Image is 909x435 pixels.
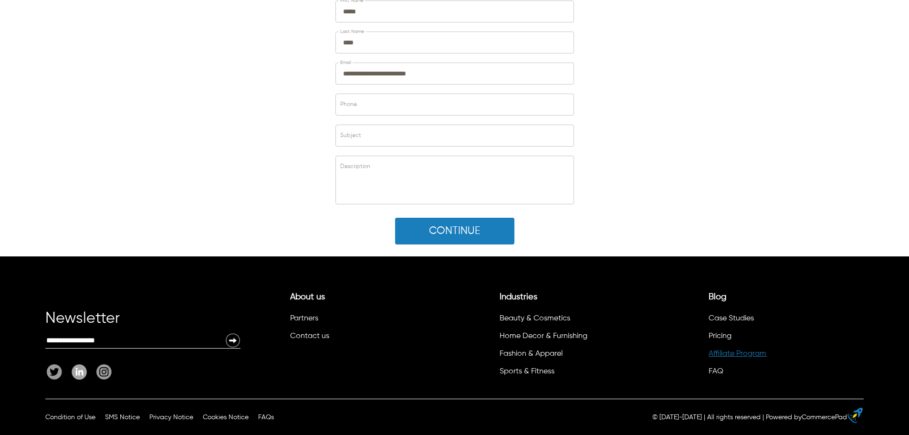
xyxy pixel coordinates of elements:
[289,311,440,329] li: Partners
[290,293,325,301] a: About us
[45,314,240,333] div: Newsletter
[709,350,766,358] a: Affiliate Program
[709,315,754,322] a: Case Studies
[45,414,95,421] a: Condition of Use
[500,368,554,375] a: Sports & Fitness
[47,364,62,379] img: Twitter
[395,218,514,244] button: Continue
[802,414,847,421] a: CommercePad
[500,332,587,340] a: Home Decor & Furnishing
[498,347,649,364] li: Fashion & Apparel
[72,364,87,379] img: Linkedin
[766,413,847,422] div: Powered by
[149,414,193,421] a: Privacy Notice
[500,350,563,358] a: Fashion & Apparel
[498,329,649,347] li: Home Decor & Furnishing
[707,311,858,329] li: Case Studies
[67,364,92,380] a: Linkedin
[498,311,649,329] li: Beauty & Cosmetics
[709,368,723,375] a: FAQ
[847,408,863,423] img: eCommerce builder by CommercePad
[258,414,274,421] a: FAQs
[500,293,537,301] a: Industries
[203,414,249,421] span: Cookies Policy
[849,408,863,426] a: eCommerce builder by CommercePad
[105,414,140,421] a: SMS Notice
[763,413,764,422] div: |
[92,364,112,380] a: Instagram
[652,413,761,422] p: © [DATE]-[DATE] | All rights reserved
[707,364,858,382] li: FAQ
[225,333,240,348] img: Newsletter Submit
[500,315,570,322] a: Beauty & Cosmetics
[290,315,318,322] a: Partners
[203,414,249,421] a: Cookies Notice
[290,332,329,340] a: Contact us
[47,364,67,380] a: Twitter
[498,364,649,382] li: Sports & Fitness
[707,329,858,347] li: Pricing
[96,364,112,380] img: Instagram
[707,347,858,364] li: Affiliate Program
[289,329,440,347] li: Contact us
[709,332,731,340] a: Pricing
[709,293,726,301] a: Blog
